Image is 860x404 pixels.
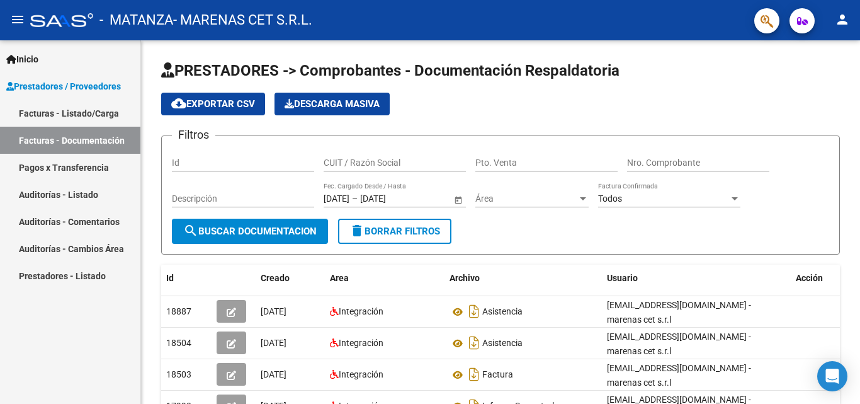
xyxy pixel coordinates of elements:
datatable-header-cell: Usuario [602,265,791,292]
span: 18503 [166,369,191,379]
span: 18887 [166,306,191,316]
span: [EMAIL_ADDRESS][DOMAIN_NAME] - marenas cet s.r.l [607,363,751,388]
span: [EMAIL_ADDRESS][DOMAIN_NAME] - marenas cet s.r.l [607,332,751,356]
span: PRESTADORES -> Comprobantes - Documentación Respaldatoria [161,62,620,79]
span: Area [330,273,349,283]
span: – [352,193,358,204]
span: Integración [339,369,383,379]
span: Archivo [450,273,480,283]
span: - MATANZA [99,6,173,34]
mat-icon: delete [349,223,365,238]
datatable-header-cell: Acción [791,265,854,292]
datatable-header-cell: Archivo [444,265,602,292]
h3: Filtros [172,126,215,144]
span: Exportar CSV [171,98,255,110]
input: Fecha inicio [324,193,349,204]
app-download-masive: Descarga masiva de comprobantes (adjuntos) [274,93,390,115]
mat-icon: search [183,223,198,238]
span: Prestadores / Proveedores [6,79,121,93]
i: Descargar documento [466,301,482,321]
datatable-header-cell: Area [325,265,444,292]
datatable-header-cell: Creado [256,265,325,292]
mat-icon: person [835,12,850,27]
span: [DATE] [261,306,286,316]
i: Descargar documento [466,364,482,384]
div: Open Intercom Messenger [817,361,847,391]
span: Inicio [6,52,38,66]
button: Exportar CSV [161,93,265,115]
span: Asistencia [482,307,523,317]
button: Descarga Masiva [274,93,390,115]
mat-icon: menu [10,12,25,27]
span: Factura [482,370,513,380]
button: Open calendar [451,193,465,206]
span: [EMAIL_ADDRESS][DOMAIN_NAME] - marenas cet s.r.l [607,300,751,325]
span: Buscar Documentacion [183,226,317,237]
span: Integración [339,338,383,348]
input: Fecha fin [360,193,422,204]
datatable-header-cell: Id [161,265,212,292]
button: Buscar Documentacion [172,219,328,244]
button: Borrar Filtros [338,219,451,244]
span: - MARENAS CET S.R.L. [173,6,312,34]
mat-icon: cloud_download [171,96,186,111]
span: Descarga Masiva [285,98,380,110]
span: [DATE] [261,338,286,348]
span: Asistencia [482,338,523,349]
span: 18504 [166,338,191,348]
span: Creado [261,273,290,283]
span: [DATE] [261,369,286,379]
i: Descargar documento [466,333,482,353]
span: Id [166,273,174,283]
span: Todos [598,193,622,204]
span: Borrar Filtros [349,226,440,237]
span: Área [475,193,577,204]
span: Usuario [607,273,638,283]
span: Integración [339,306,383,316]
span: Acción [796,273,823,283]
